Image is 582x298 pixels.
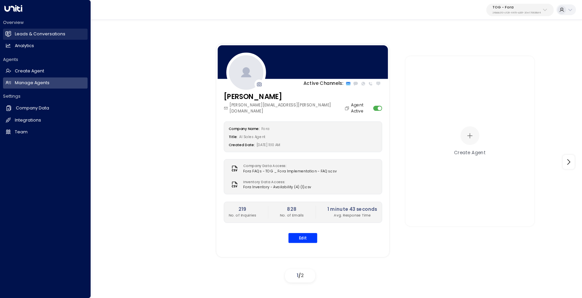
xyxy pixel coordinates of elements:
h2: Manage Agents [15,80,50,86]
span: 2 [301,272,304,279]
h3: [PERSON_NAME] [224,92,351,102]
button: Copy [345,106,351,111]
a: Team [3,127,88,138]
h2: Settings [3,93,88,99]
button: TOG - Fora24bbb2f3-cf28-4415-a26f-20e170838bf4 [486,4,554,16]
div: Create Agent [454,149,486,156]
a: Analytics [3,40,88,52]
h2: Integrations [15,117,41,124]
p: 24bbb2f3-cf28-4415-a26f-20e170838bf4 [492,11,541,14]
p: No. of Inquiries [229,213,256,218]
a: Company Data [3,102,88,114]
label: Created Date: [229,143,255,147]
h2: Overview [3,20,88,26]
a: Manage Agents [3,77,88,89]
span: Fora Inventory - Availability (4) (1).csv [243,185,311,190]
h2: Leads & Conversations [15,31,65,37]
a: Create Agent [3,66,88,77]
h2: Create Agent [15,68,44,74]
h2: Agents [3,57,88,63]
a: Leads & Conversations [3,29,88,40]
a: Integrations [3,115,88,126]
button: Edit [288,233,317,243]
h2: 219 [229,206,256,213]
h2: Company Data [16,105,49,111]
label: Agent Active [351,102,371,114]
label: Title: [229,135,238,139]
label: Inventory Data Access: [243,180,309,185]
span: [DATE] 11:10 AM [257,143,281,147]
h2: Team [15,129,28,135]
label: Company Data Access: [243,164,334,169]
p: No. of Emails [280,213,304,218]
span: Fora FAQs - TOG _ Fora Implementation - FAQs.csv [243,169,336,174]
div: [PERSON_NAME][EMAIL_ADDRESS][PERSON_NAME][DOMAIN_NAME] [224,102,351,114]
div: / [285,269,315,283]
p: TOG - Fora [492,5,541,9]
p: Active Channels: [303,80,343,88]
label: Company Name: [229,127,260,131]
span: Fora [261,127,270,131]
h2: 1 minute 43 seconds [327,206,377,213]
span: AI Sales Agent [239,135,265,139]
span: 1 [297,272,298,279]
h2: 828 [280,206,304,213]
p: Avg. Response Time [327,213,377,218]
h2: Analytics [15,43,34,49]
